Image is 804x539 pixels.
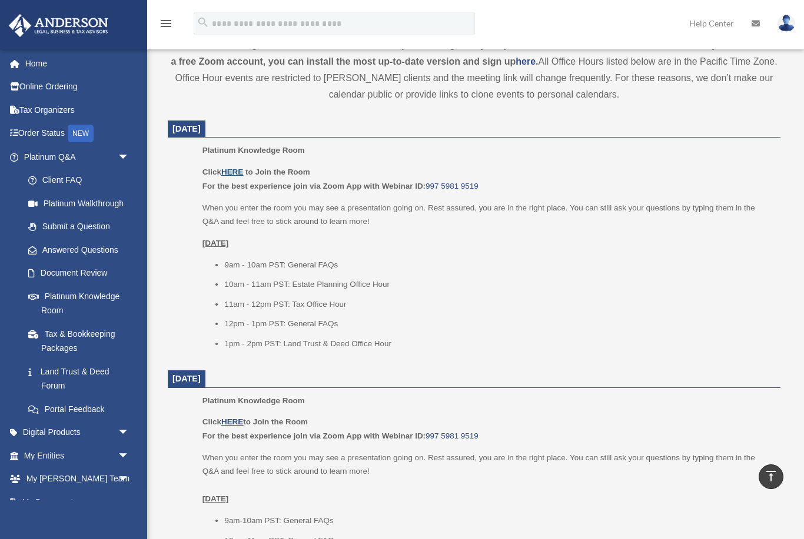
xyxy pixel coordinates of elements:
[8,98,147,122] a: Tax Organizers
[536,56,538,66] strong: .
[172,374,201,383] span: [DATE]
[8,122,147,146] a: Order StatusNEW
[202,417,308,426] b: Click to Join the Room
[5,14,112,37] img: Anderson Advisors Platinum Portal
[224,297,772,312] li: 11am - 12pm PST: Tax Office Hour
[159,21,173,31] a: menu
[68,125,94,142] div: NEW
[221,417,243,426] a: HERE
[118,467,141,491] span: arrow_drop_down
[759,464,783,489] a: vertical_align_top
[8,52,147,75] a: Home
[764,469,778,483] i: vertical_align_top
[224,317,772,331] li: 12pm - 1pm PST: General FAQs
[202,396,305,405] span: Platinum Knowledge Room
[202,451,772,506] p: When you enter the room you may see a presentation going on. Rest assured, you are in the right p...
[172,124,201,133] span: [DATE]
[16,192,147,215] a: Platinum Walkthrough
[426,431,479,440] a: 997 5981 9519
[8,421,147,444] a: Digital Productsarrow_drop_down
[168,37,780,103] div: All Office Hours listed below are in the Pacific Time Zone. Office Hour events are restricted to ...
[224,277,772,292] li: 10am - 11am PST: Estate Planning Office Hour
[8,145,147,169] a: Platinum Q&Aarrow_drop_down
[8,75,147,99] a: Online Ordering
[224,514,772,528] li: 9am-10am PST: General FAQs
[202,168,245,176] b: Click
[118,145,141,169] span: arrow_drop_down
[516,56,536,66] a: here
[16,397,147,421] a: Portal Feedback
[118,421,141,445] span: arrow_drop_down
[16,360,147,397] a: Land Trust & Deed Forum
[118,444,141,468] span: arrow_drop_down
[245,168,310,176] b: to Join the Room
[197,16,210,29] i: search
[16,262,147,285] a: Document Review
[118,490,141,514] span: arrow_drop_down
[224,258,772,272] li: 9am - 10am PST: General FAQs
[16,215,147,239] a: Submit a Question
[426,182,479,190] a: 997 5981 9519
[778,15,795,32] img: User Pic
[202,146,305,155] span: Platinum Knowledge Room
[8,444,147,467] a: My Entitiesarrow_drop_down
[16,322,147,360] a: Tax & Bookkeeping Packages
[224,337,772,351] li: 1pm - 2pm PST: Land Trust & Deed Office Hour
[202,431,426,440] b: For the best experience join via Zoom App with Webinar ID:
[202,494,229,503] u: [DATE]
[16,169,147,192] a: Client FAQ
[202,239,229,247] u: [DATE]
[202,201,772,229] p: When you enter the room you may see a presentation going on. Rest assured, you are in the right p...
[16,284,141,322] a: Platinum Knowledge Room
[8,490,147,514] a: My Documentsarrow_drop_down
[170,40,778,66] strong: *This room is being hosted on Zoom. You will be required to log in to your personal Zoom account ...
[8,467,147,491] a: My [PERSON_NAME] Teamarrow_drop_down
[202,182,426,190] b: For the best experience join via Zoom App with Webinar ID:
[16,238,147,262] a: Answered Questions
[221,168,243,176] a: HERE
[159,16,173,31] i: menu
